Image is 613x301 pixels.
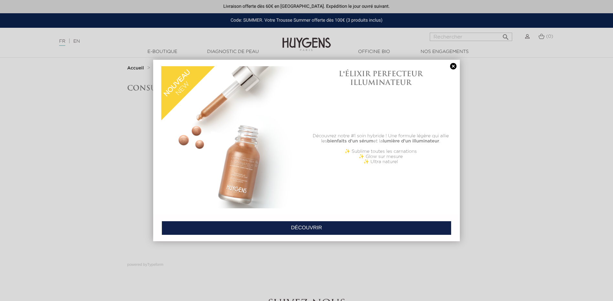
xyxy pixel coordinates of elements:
[310,69,452,87] h1: L'ÉLIXIR PERFECTEUR ILLUMINATEUR
[327,139,373,143] b: bienfaits d'un sérum
[162,221,451,235] a: DÉCOUVRIR
[310,149,452,154] p: ✨ Sublime toutes les carnations
[383,139,439,143] b: lumière d'un illuminateur
[310,159,452,164] p: ✨ Ultra naturel
[310,133,452,144] p: Découvrez notre #1 soin hybride ! Une formule légère qui allie les et la .
[310,154,452,159] p: ✨ Glow sur mesure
